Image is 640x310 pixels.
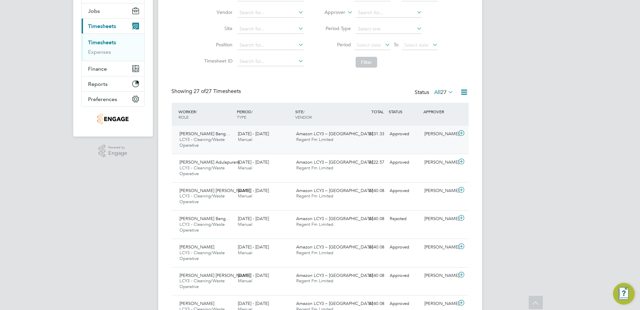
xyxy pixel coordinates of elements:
div: £140.08 [352,270,387,281]
span: / [303,109,305,114]
span: Regent Fm Limited [296,165,333,171]
span: Timesheets [88,23,116,29]
label: Position [202,42,232,48]
div: Approved [387,157,422,168]
label: Period Type [321,25,351,31]
div: Approved [387,185,422,196]
span: Select date [357,42,381,48]
span: / [196,109,197,114]
div: [PERSON_NAME] [422,185,457,196]
span: Reports [88,81,108,87]
span: Powered by [108,145,127,150]
div: £140.08 [352,185,387,196]
span: [DATE] - [DATE] [238,216,269,221]
span: [DATE] - [DATE] [238,131,269,137]
div: PERIOD [235,105,294,123]
span: Manual [238,193,252,199]
span: TYPE [237,114,246,120]
input: Search for... [237,24,304,34]
span: Regent Fm Limited [296,193,333,199]
input: Search for... [237,8,304,18]
span: [DATE] - [DATE] [238,244,269,250]
div: £140.08 [352,298,387,309]
span: Regent Fm Limited [296,250,333,256]
span: [PERSON_NAME] Adulapuram [180,159,240,165]
div: SITE [294,105,352,123]
input: Search for... [356,8,422,18]
span: Finance [88,66,107,72]
img: regentfm-logo-retina.png [97,114,129,124]
span: [PERSON_NAME] [PERSON_NAME] [180,188,251,193]
span: / [251,109,253,114]
a: Go to home page [81,114,145,124]
span: [DATE] - [DATE] [238,159,269,165]
button: Jobs [82,3,144,18]
input: Select one [356,24,422,34]
span: Manual [238,137,252,142]
span: LCY3 - Cleaning/Waste Operative [180,193,225,205]
div: STATUS [387,105,422,118]
div: £140.08 [352,242,387,253]
label: Timesheet ID [202,58,232,64]
div: Rejected [387,213,422,224]
div: Timesheets [82,33,144,61]
span: ROLE [179,114,189,120]
input: Search for... [237,57,304,66]
label: Site [202,25,232,31]
span: Manual [238,221,252,227]
span: [DATE] - [DATE] [238,188,269,193]
span: Engage [108,150,127,156]
div: Approved [387,270,422,281]
span: 27 of [194,88,206,95]
span: [PERSON_NAME] [PERSON_NAME] [180,272,251,278]
span: [PERSON_NAME] Bang… [180,216,230,221]
span: 27 Timesheets [194,88,241,95]
span: VENDOR [295,114,312,120]
label: Period [321,42,351,48]
div: £122.57 [352,157,387,168]
span: LCY3 - Cleaning/Waste Operative [180,137,225,148]
span: Amazon LCY3 – [GEOGRAPHIC_DATA] [296,131,373,137]
label: All [435,89,454,96]
div: Showing [172,88,243,95]
span: LCY3 - Cleaning/Waste Operative [180,250,225,261]
button: Reports [82,76,144,91]
span: Manual [238,165,252,171]
span: Regent Fm Limited [296,221,333,227]
span: Amazon LCY3 – [GEOGRAPHIC_DATA] [296,216,373,221]
span: Jobs [88,8,100,14]
span: [PERSON_NAME] [180,244,215,250]
span: Regent Fm Limited [296,137,333,142]
div: £131.33 [352,128,387,140]
div: WORKER [177,105,235,123]
span: [DATE] - [DATE] [238,272,269,278]
span: Manual [238,250,252,256]
label: Approver [315,9,345,16]
span: LCY3 - Cleaning/Waste Operative [180,165,225,176]
label: Vendor [202,9,232,15]
span: Manual [238,278,252,284]
div: Status [415,88,455,97]
button: Engage Resource Center [613,283,635,305]
input: Search for... [237,41,304,50]
div: [PERSON_NAME] [422,128,457,140]
span: Amazon LCY3 – [GEOGRAPHIC_DATA] [296,159,373,165]
button: Timesheets [82,19,144,33]
span: [DATE] - [DATE] [238,301,269,306]
a: Powered byEngage [99,145,127,158]
div: [PERSON_NAME] [422,157,457,168]
span: [PERSON_NAME] [180,301,215,306]
div: Approved [387,242,422,253]
span: Amazon LCY3 – [GEOGRAPHIC_DATA] [296,272,373,278]
span: LCY3 - Cleaning/Waste Operative [180,278,225,289]
span: TOTAL [371,109,384,114]
span: Amazon LCY3 – [GEOGRAPHIC_DATA] [296,244,373,250]
div: [PERSON_NAME] [422,270,457,281]
button: Preferences [82,92,144,106]
button: Finance [82,61,144,76]
span: Regent Fm Limited [296,278,333,284]
div: APPROVER [422,105,457,118]
div: Approved [387,298,422,309]
a: Timesheets [88,39,116,46]
div: [PERSON_NAME] [422,298,457,309]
